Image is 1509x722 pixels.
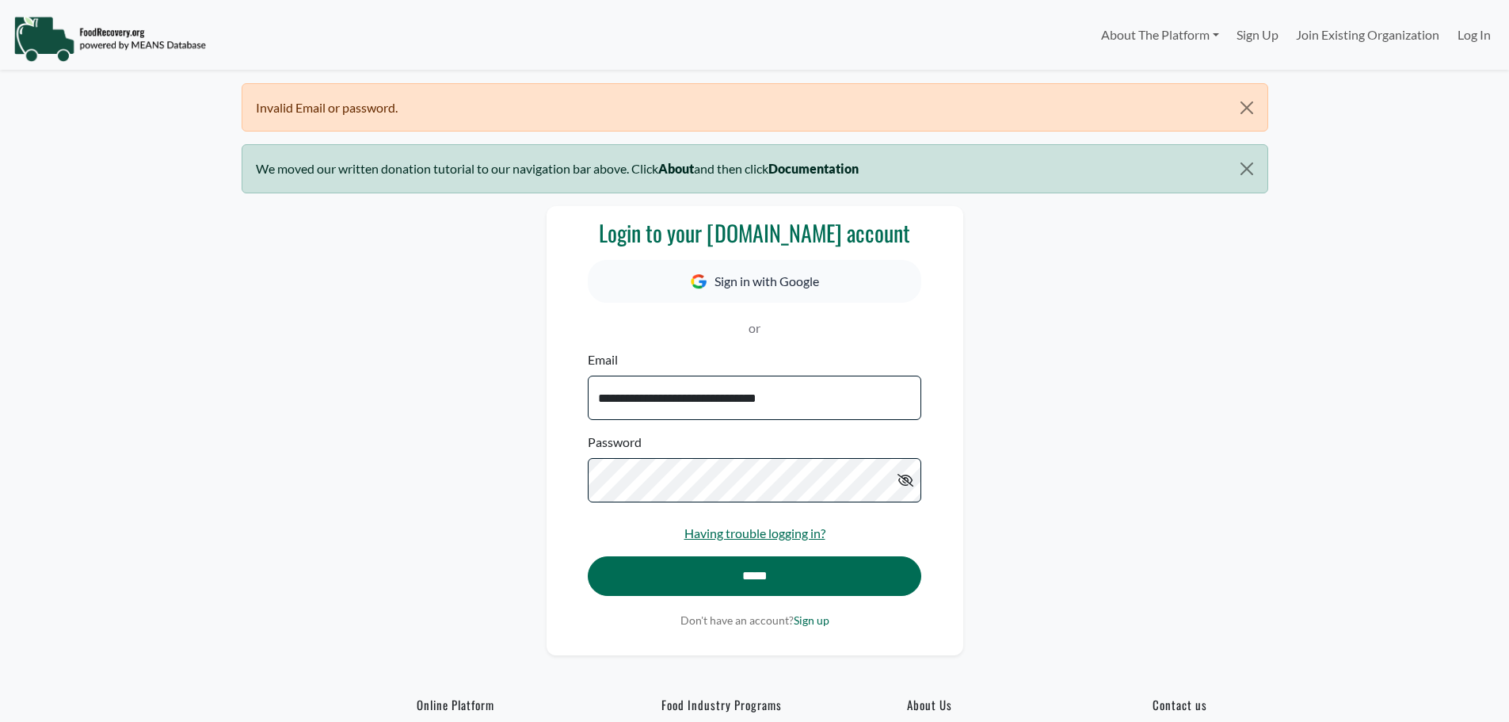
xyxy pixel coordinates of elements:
div: We moved our written donation tutorial to our navigation bar above. Click and then click [242,144,1268,193]
a: Sign Up [1228,19,1287,51]
a: Log In [1449,19,1499,51]
p: Don't have an account? [588,612,920,628]
label: Password [588,433,642,452]
h6: Online Platform [417,697,602,712]
button: Close [1226,84,1267,132]
div: Invalid Email or password. [242,83,1268,132]
a: About Us [907,697,1092,712]
h3: Login to your [DOMAIN_NAME] account [588,220,920,246]
h6: Food Industry Programs [661,697,847,712]
a: Sign up [794,613,829,627]
img: NavigationLogo_FoodRecovery-91c16205cd0af1ed486a0f1a7774a6544ea792ac00100771e7dd3ec7c0e58e41.png [13,15,206,63]
img: Google Icon [691,274,707,289]
b: About [658,161,694,176]
button: Close [1226,145,1267,193]
a: About The Platform [1092,19,1227,51]
label: Email [588,350,618,369]
h6: Contact us [1153,697,1338,712]
a: Having trouble logging in? [684,525,825,541]
a: Join Existing Organization [1287,19,1448,51]
p: or [588,319,920,338]
button: Sign in with Google [588,260,920,303]
b: Documentation [768,161,859,176]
